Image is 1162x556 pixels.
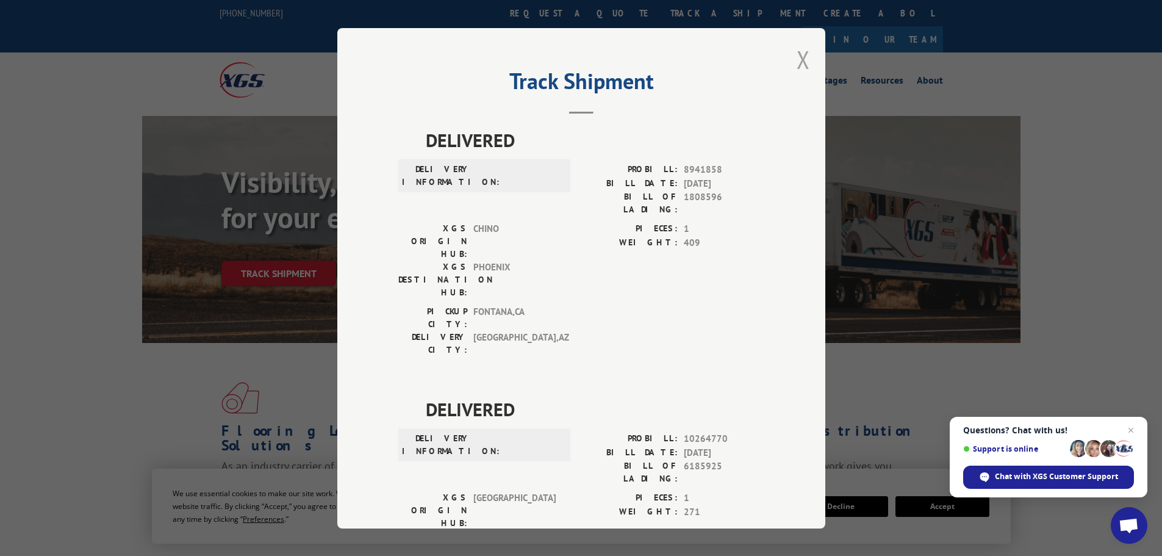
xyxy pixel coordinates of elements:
label: XGS DESTINATION HUB: [398,261,467,299]
button: Close modal [797,43,810,76]
label: PIECES: [581,222,678,236]
label: DELIVERY CITY: [398,331,467,356]
span: Support is online [963,444,1066,453]
label: WEIGHT: [581,505,678,519]
span: 1 [684,491,764,505]
span: FONTANA , CA [473,305,556,331]
span: 1808596 [684,190,764,216]
label: BILL OF LADING: [581,190,678,216]
label: PIECES: [581,491,678,505]
span: Close chat [1124,423,1138,438]
span: CHINO [473,222,556,261]
label: DELIVERY INFORMATION: [402,432,471,458]
span: DELIVERED [426,395,764,423]
label: XGS ORIGIN HUB: [398,491,467,530]
span: [GEOGRAPHIC_DATA] , AZ [473,331,556,356]
label: PROBILL: [581,163,678,177]
label: BILL OF LADING: [581,460,678,485]
span: Questions? Chat with us! [963,425,1134,435]
span: 409 [684,236,764,250]
span: [DATE] [684,446,764,460]
span: 8941858 [684,163,764,177]
span: [DATE] [684,176,764,190]
span: [GEOGRAPHIC_DATA] [473,491,556,530]
span: 1 [684,222,764,236]
label: WEIGHT: [581,236,678,250]
label: DELIVERY INFORMATION: [402,163,471,189]
label: BILL DATE: [581,176,678,190]
div: Open chat [1111,507,1147,544]
label: XGS ORIGIN HUB: [398,222,467,261]
h2: Track Shipment [398,73,764,96]
span: DELIVERED [426,126,764,154]
label: PROBILL: [581,432,678,446]
span: Chat with XGS Customer Support [995,471,1118,482]
span: PHOENIX [473,261,556,299]
span: 6185925 [684,460,764,485]
div: Chat with XGS Customer Support [963,466,1134,489]
span: 271 [684,505,764,519]
span: 10264770 [684,432,764,446]
label: BILL DATE: [581,446,678,460]
label: PICKUP CITY: [398,305,467,331]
